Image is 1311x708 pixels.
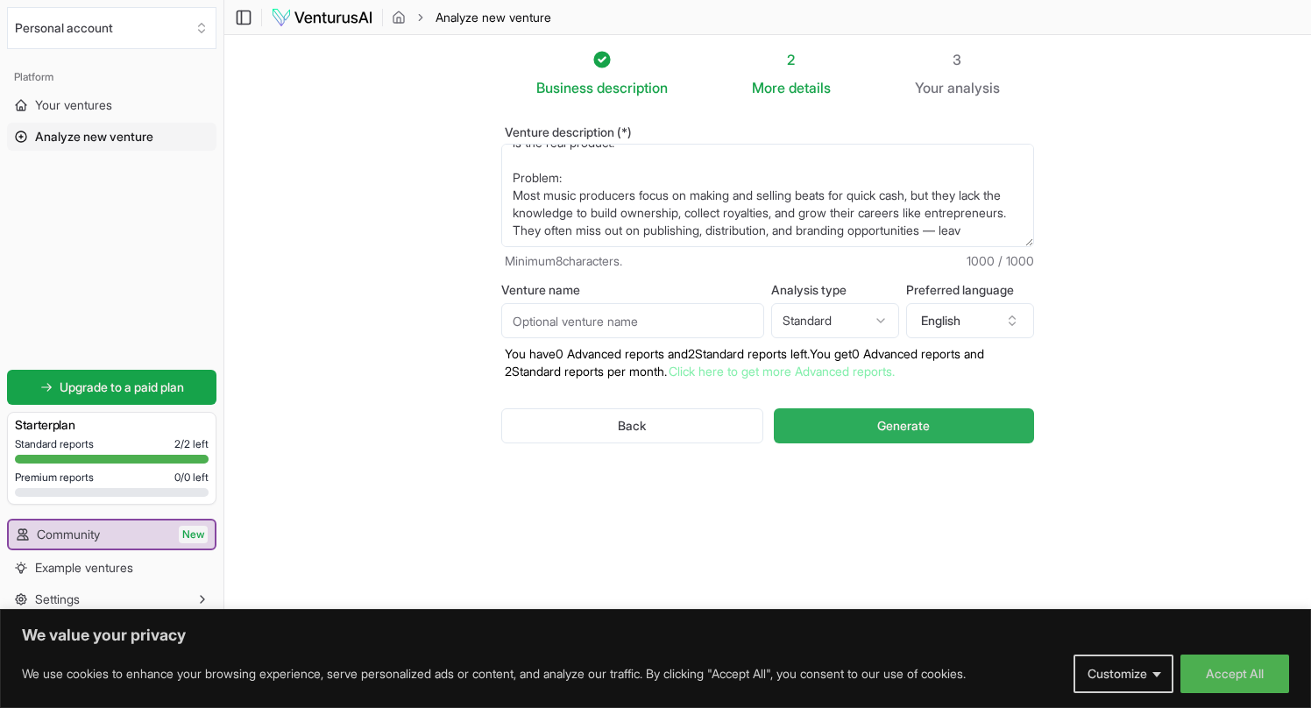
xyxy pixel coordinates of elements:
[35,96,112,114] span: Your ventures
[771,284,899,296] label: Analysis type
[752,49,831,70] div: 2
[789,79,831,96] span: details
[35,591,80,608] span: Settings
[392,9,551,26] nav: breadcrumb
[915,49,1000,70] div: 3
[271,7,373,28] img: logo
[501,408,763,443] button: Back
[774,408,1034,443] button: Generate
[22,663,966,684] p: We use cookies to enhance your browsing experience, serve personalized ads or content, and analyz...
[15,437,94,451] span: Standard reports
[436,9,551,26] span: Analyze new venture
[915,77,944,98] span: Your
[35,559,133,577] span: Example ventures
[536,77,593,98] span: Business
[174,471,209,485] span: 0 / 0 left
[9,520,215,549] a: CommunityNew
[501,303,764,338] input: Optional venture name
[7,554,216,582] a: Example ventures
[7,370,216,405] a: Upgrade to a paid plan
[906,303,1034,338] button: English
[947,79,1000,96] span: analysis
[906,284,1034,296] label: Preferred language
[174,437,209,451] span: 2 / 2 left
[501,284,764,296] label: Venture name
[60,379,184,396] span: Upgrade to a paid plan
[179,526,208,543] span: New
[37,526,100,543] span: Community
[35,128,153,145] span: Analyze new venture
[967,252,1034,270] span: 1000 / 1000
[752,77,785,98] span: More
[669,364,895,379] a: Click here to get more Advanced reports.
[7,91,216,119] a: Your ventures
[22,625,1289,646] p: We value your privacy
[7,63,216,91] div: Platform
[7,7,216,49] button: Select an organization
[877,417,930,435] span: Generate
[15,416,209,434] h3: Starter plan
[501,126,1034,138] label: Venture description (*)
[505,252,622,270] span: Minimum 8 characters.
[7,123,216,151] a: Analyze new venture
[1074,655,1173,693] button: Customize
[501,345,1034,380] p: You have 0 Advanced reports and 2 Standard reports left. Y ou get 0 Advanced reports and 2 Standa...
[1180,655,1289,693] button: Accept All
[15,471,94,485] span: Premium reports
[597,79,668,96] span: description
[7,585,216,613] button: Settings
